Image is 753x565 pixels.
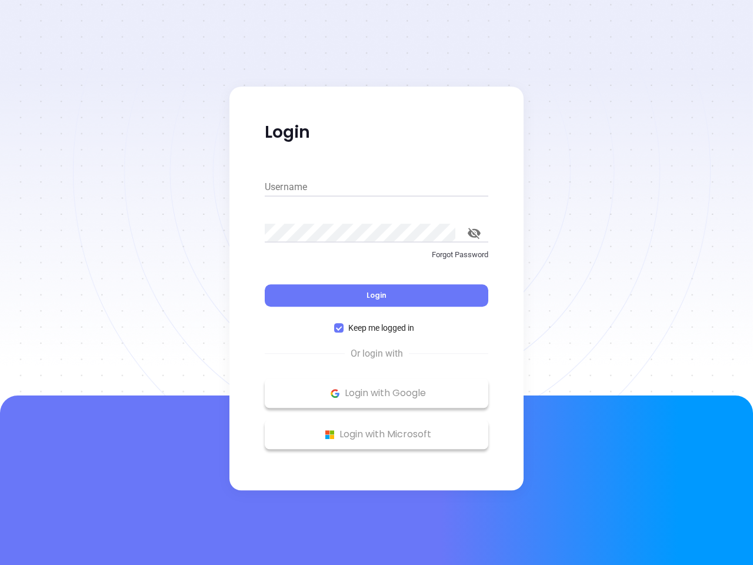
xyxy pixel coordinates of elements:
img: Microsoft Logo [322,427,337,442]
button: Google Logo Login with Google [265,378,488,408]
span: Login [366,290,387,300]
p: Login [265,122,488,143]
p: Login with Google [271,384,482,402]
a: Forgot Password [265,249,488,270]
button: toggle password visibility [460,219,488,247]
img: Google Logo [328,386,342,401]
span: Keep me logged in [344,321,419,334]
p: Login with Microsoft [271,426,482,443]
p: Forgot Password [265,249,488,261]
button: Login [265,284,488,307]
button: Microsoft Logo Login with Microsoft [265,420,488,449]
span: Or login with [345,347,409,361]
